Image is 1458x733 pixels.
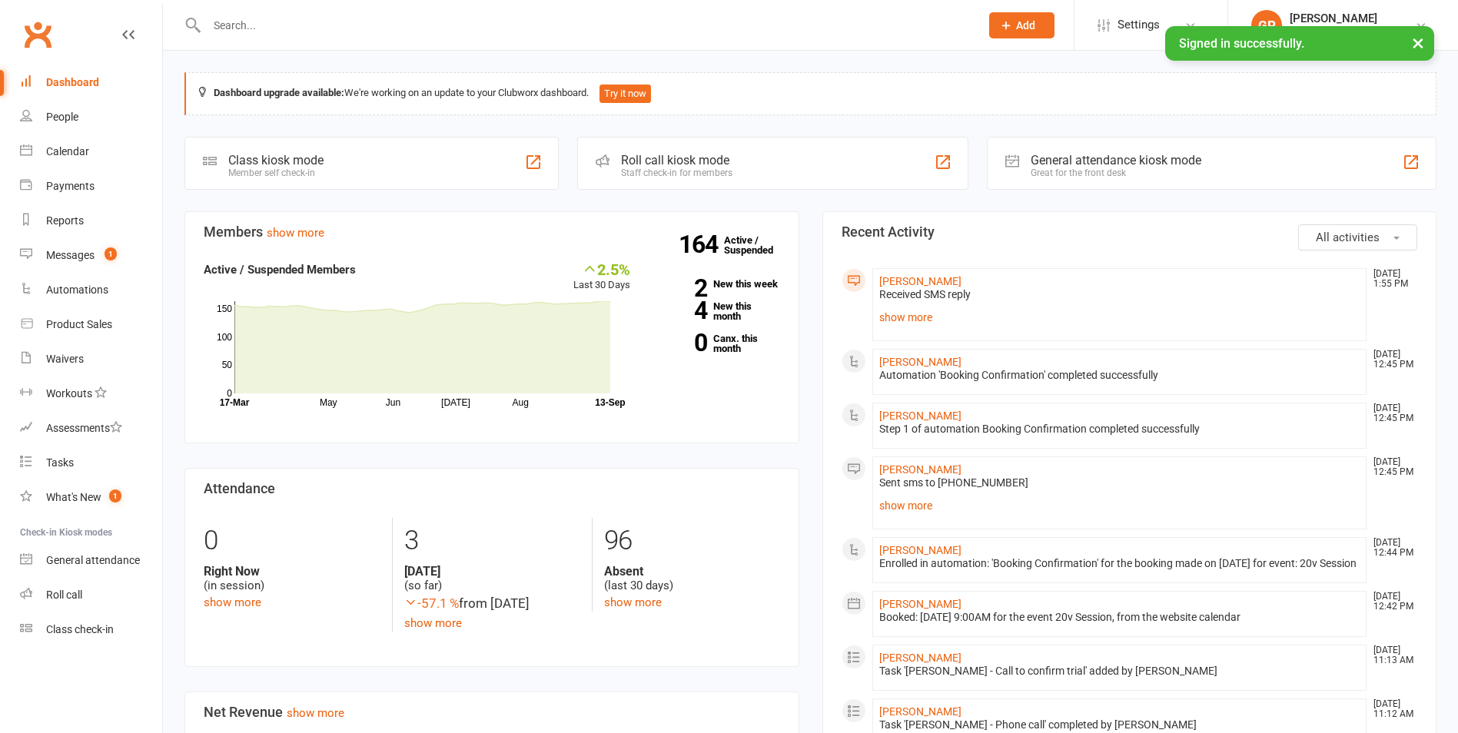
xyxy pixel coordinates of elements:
div: 20v Gold Coast [1290,25,1377,39]
a: 0Canx. this month [653,333,780,353]
a: Roll call [20,578,162,612]
a: Reports [20,204,162,238]
span: -57.1 % [404,595,459,611]
time: [DATE] 12:45 PM [1366,350,1416,370]
span: Add [1016,19,1035,32]
a: show more [204,595,261,609]
a: Class kiosk mode [20,612,162,647]
div: Task '[PERSON_NAME] - Call to confirm trial' added by [PERSON_NAME] [879,665,1360,678]
a: 2New this week [653,279,780,289]
span: Sent sms to [PHONE_NUMBER] [879,476,1028,489]
div: Calendar [46,145,89,158]
span: All activities [1316,231,1380,244]
span: 1 [105,247,117,260]
a: Clubworx [18,15,57,54]
a: Automations [20,273,162,307]
div: Dashboard [46,76,99,88]
strong: Absent [604,564,780,579]
time: [DATE] 11:12 AM [1366,699,1416,719]
div: Roll call kiosk mode [621,153,732,167]
a: show more [267,226,324,240]
div: Received SMS reply [879,288,1360,301]
span: 1 [109,489,121,502]
strong: Active / Suspended Members [204,263,356,277]
div: Workouts [46,387,92,400]
a: Workouts [20,376,162,411]
div: General attendance kiosk mode [1031,153,1201,167]
time: [DATE] 12:45 PM [1366,403,1416,423]
a: 164Active / Suspended [724,224,792,267]
a: show more [287,706,344,720]
a: [PERSON_NAME] [879,544,961,556]
a: Dashboard [20,65,162,100]
strong: 164 [679,233,724,256]
a: People [20,100,162,134]
time: [DATE] 12:44 PM [1366,538,1416,558]
a: show more [879,495,1360,516]
div: Staff check-in for members [621,167,732,178]
div: Payments [46,180,95,192]
a: show more [404,616,462,630]
div: from [DATE] [404,593,580,614]
h3: Recent Activity [842,224,1418,240]
strong: 2 [653,277,707,300]
strong: 4 [653,299,707,322]
h3: Net Revenue [204,705,780,720]
div: Member self check-in [228,167,324,178]
div: What's New [46,491,101,503]
a: Calendar [20,134,162,169]
button: Add [989,12,1054,38]
div: (last 30 days) [604,564,780,593]
a: [PERSON_NAME] [879,463,961,476]
div: People [46,111,78,123]
div: Product Sales [46,318,112,330]
strong: 0 [653,331,707,354]
a: General attendance kiosk mode [20,543,162,578]
a: show more [604,595,662,609]
div: Messages [46,249,95,261]
div: Reports [46,214,84,227]
div: GP [1251,10,1282,41]
a: Payments [20,169,162,204]
a: Waivers [20,342,162,376]
div: We're working on an update to your Clubworx dashboard. [184,72,1436,115]
div: Step 1 of automation Booking Confirmation completed successfully [879,423,1360,436]
a: [PERSON_NAME] [879,705,961,718]
div: (so far) [404,564,580,593]
div: 2.5% [573,260,630,277]
div: Assessments [46,422,122,434]
div: Roll call [46,589,82,601]
a: [PERSON_NAME] [879,410,961,422]
time: [DATE] 1:55 PM [1366,269,1416,289]
div: 96 [604,518,780,564]
a: 4New this month [653,301,780,321]
h3: Attendance [204,481,780,496]
div: Class kiosk mode [228,153,324,167]
h3: Members [204,224,780,240]
a: Tasks [20,446,162,480]
a: Product Sales [20,307,162,342]
div: Task '[PERSON_NAME] - Phone call' completed by [PERSON_NAME] [879,718,1360,731]
a: Assessments [20,411,162,446]
a: What's New1 [20,480,162,515]
a: [PERSON_NAME] [879,652,961,664]
div: General attendance [46,554,140,566]
time: [DATE] 11:13 AM [1366,645,1416,665]
div: Booked: [DATE] 9:00AM for the event 20v Session, from the website calendar [879,611,1360,624]
button: × [1404,26,1432,59]
div: Automations [46,284,108,296]
div: Great for the front desk [1031,167,1201,178]
button: All activities [1298,224,1417,250]
div: Tasks [46,456,74,469]
a: [PERSON_NAME] [879,356,961,368]
div: Waivers [46,353,84,365]
span: Signed in successfully. [1179,36,1304,51]
button: Try it now [599,85,651,103]
input: Search... [202,15,969,36]
div: Enrolled in automation: 'Booking Confirmation' for the booking made on [DATE] for event: 20v Session [879,557,1360,570]
div: 3 [404,518,580,564]
strong: Dashboard upgrade available: [214,87,344,98]
div: Last 30 Days [573,260,630,294]
a: show more [879,307,1360,328]
time: [DATE] 12:42 PM [1366,592,1416,612]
